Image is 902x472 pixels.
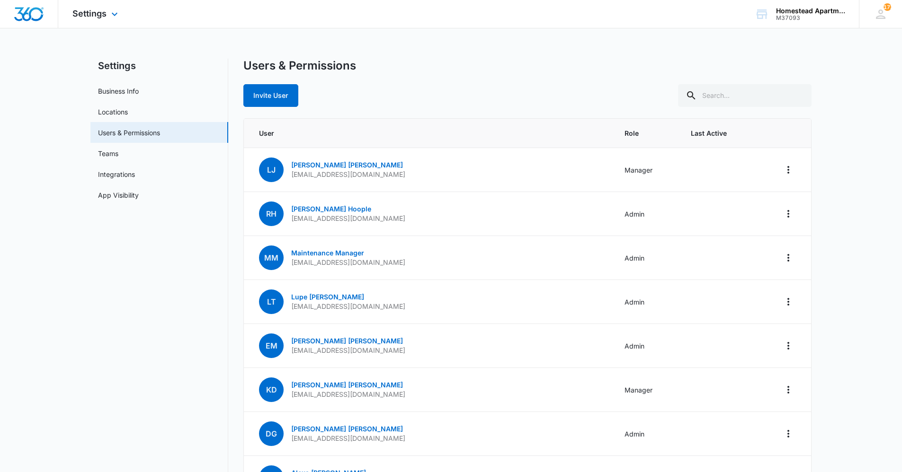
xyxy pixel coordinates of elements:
a: Business Info [98,86,139,96]
h1: Users & Permissions [243,59,356,73]
input: Search... [678,84,812,107]
span: RH [259,201,284,226]
p: [EMAIL_ADDRESS][DOMAIN_NAME] [291,390,405,399]
p: [EMAIL_ADDRESS][DOMAIN_NAME] [291,170,405,179]
a: Maintenance Manager [291,249,364,257]
p: [EMAIL_ADDRESS][DOMAIN_NAME] [291,434,405,443]
a: [PERSON_NAME] Hoople [291,205,371,213]
button: Invite User [243,84,298,107]
a: RH [259,210,284,218]
span: 173 [884,3,891,11]
td: Manager [613,148,679,192]
a: [PERSON_NAME] [PERSON_NAME] [291,425,403,433]
p: [EMAIL_ADDRESS][DOMAIN_NAME] [291,214,405,223]
a: MM [259,254,284,262]
td: Admin [613,324,679,368]
p: [EMAIL_ADDRESS][DOMAIN_NAME] [291,302,405,311]
span: LT [259,289,284,314]
a: Lupe [PERSON_NAME] [291,293,364,301]
a: Invite User [243,91,298,99]
td: Manager [613,368,679,412]
a: [PERSON_NAME] [PERSON_NAME] [291,161,403,169]
a: [PERSON_NAME] [PERSON_NAME] [291,381,403,389]
a: EM [259,342,284,350]
a: KD [259,386,284,394]
span: Last Active [691,128,745,138]
td: Admin [613,412,679,456]
a: LT [259,298,284,306]
span: KD [259,377,284,402]
a: Teams [98,149,118,158]
span: DG [259,421,284,446]
button: Actions [781,162,796,177]
button: Actions [781,294,796,309]
button: Actions [781,382,796,397]
td: Admin [613,236,679,280]
span: Role [625,128,668,138]
span: EM [259,333,284,358]
div: account id [776,15,845,21]
td: Admin [613,192,679,236]
a: [PERSON_NAME] [PERSON_NAME] [291,337,403,345]
a: Integrations [98,169,135,179]
div: account name [776,7,845,15]
h2: Settings [90,59,228,73]
p: [EMAIL_ADDRESS][DOMAIN_NAME] [291,258,405,267]
span: LJ [259,157,284,182]
span: Settings [72,9,107,18]
p: [EMAIL_ADDRESS][DOMAIN_NAME] [291,346,405,355]
a: LJ [259,166,284,174]
button: Actions [781,206,796,221]
a: Users & Permissions [98,128,160,138]
a: DG [259,430,284,438]
a: App Visibility [98,190,139,200]
span: MM [259,245,284,270]
button: Actions [781,250,796,265]
button: Actions [781,426,796,441]
button: Actions [781,338,796,353]
span: User [259,128,602,138]
td: Admin [613,280,679,324]
a: Locations [98,107,128,117]
div: notifications count [884,3,891,11]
